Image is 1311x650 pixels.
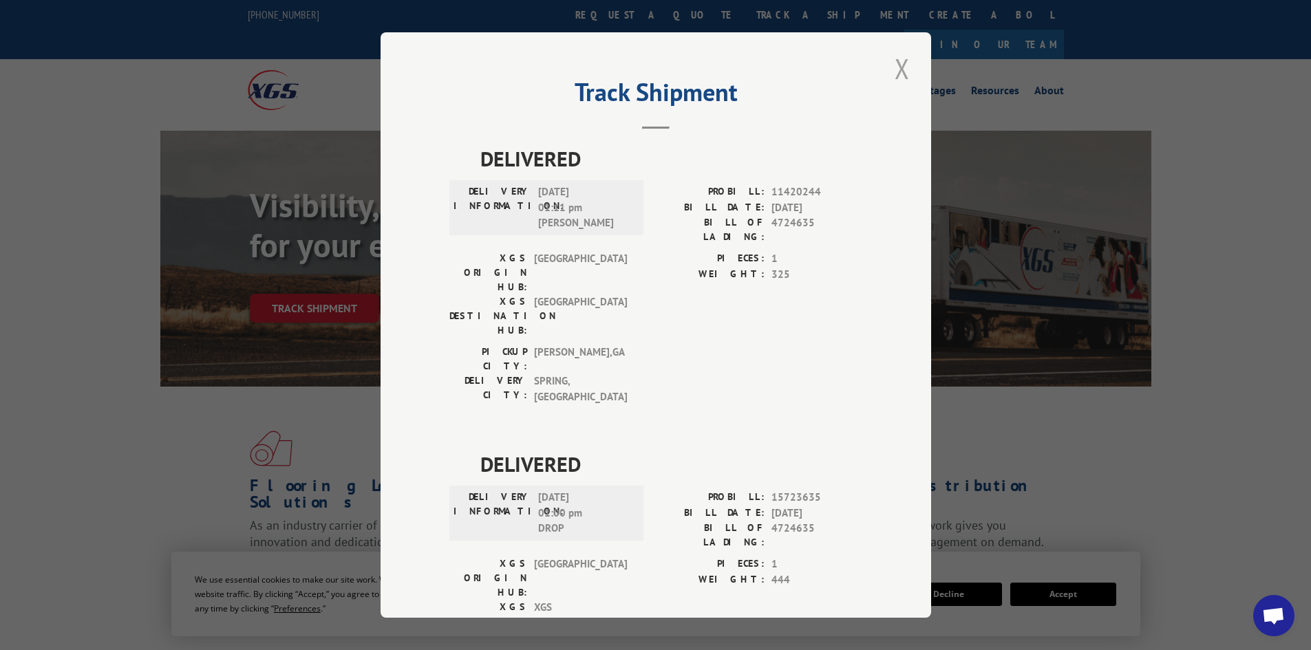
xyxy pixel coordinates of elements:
label: DELIVERY CITY: [449,373,527,404]
span: 4724635 [771,521,862,550]
span: SPRING , [GEOGRAPHIC_DATA] [534,373,627,404]
label: PICKUP CITY: [449,345,527,373]
label: PIECES: [656,556,765,572]
label: XGS DESTINATION HUB: [449,294,527,338]
span: [DATE] 01:11 pm [PERSON_NAME] [538,184,631,231]
span: [DATE] 01:00 pm DROP [538,490,631,537]
label: BILL OF LADING: [656,521,765,550]
label: PROBILL: [656,184,765,200]
a: Open chat [1253,595,1294,636]
span: XGS [PERSON_NAME] MN [534,600,627,647]
label: PIECES: [656,251,765,267]
span: [PERSON_NAME] , GA [534,345,627,373]
span: [GEOGRAPHIC_DATA] [534,251,627,294]
span: [DATE] [771,506,862,521]
span: 1 [771,251,862,267]
span: 11420244 [771,184,862,200]
button: Close modal [891,50,914,87]
span: 15723635 [771,490,862,506]
span: [GEOGRAPHIC_DATA] [534,556,627,600]
span: [DATE] [771,200,862,216]
label: BILL OF LADING: [656,215,765,244]
label: XGS ORIGIN HUB: [449,556,527,600]
h2: Track Shipment [449,83,862,109]
label: DELIVERY INFORMATION: [454,184,531,231]
span: [GEOGRAPHIC_DATA] [534,294,627,338]
span: 1 [771,556,862,572]
label: WEIGHT: [656,267,765,283]
label: BILL DATE: [656,200,765,216]
span: 325 [771,267,862,283]
label: XGS DESTINATION HUB: [449,600,527,647]
span: DELIVERED [480,143,862,174]
span: DELIVERED [480,448,862,479]
span: 444 [771,572,862,588]
label: XGS ORIGIN HUB: [449,251,527,294]
label: WEIGHT: [656,572,765,588]
label: PROBILL: [656,490,765,506]
span: 4724635 [771,215,862,244]
label: BILL DATE: [656,506,765,521]
label: DELIVERY INFORMATION: [454,490,531,537]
